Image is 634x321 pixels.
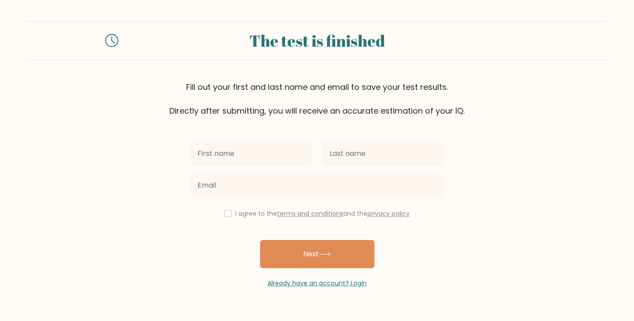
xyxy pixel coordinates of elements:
button: Next [260,240,374,268]
input: Last name [322,141,444,166]
a: Already have an account? Login [268,279,366,288]
a: privacy policy [367,209,410,218]
a: terms and conditions [277,209,343,218]
div: The test is finished [129,29,506,52]
input: First name [191,141,312,166]
input: Email [191,173,444,198]
label: I agree to the and the [235,209,410,218]
div: Fill out your first and last name and email to save your test results. Directly after submitting,... [27,81,608,117]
